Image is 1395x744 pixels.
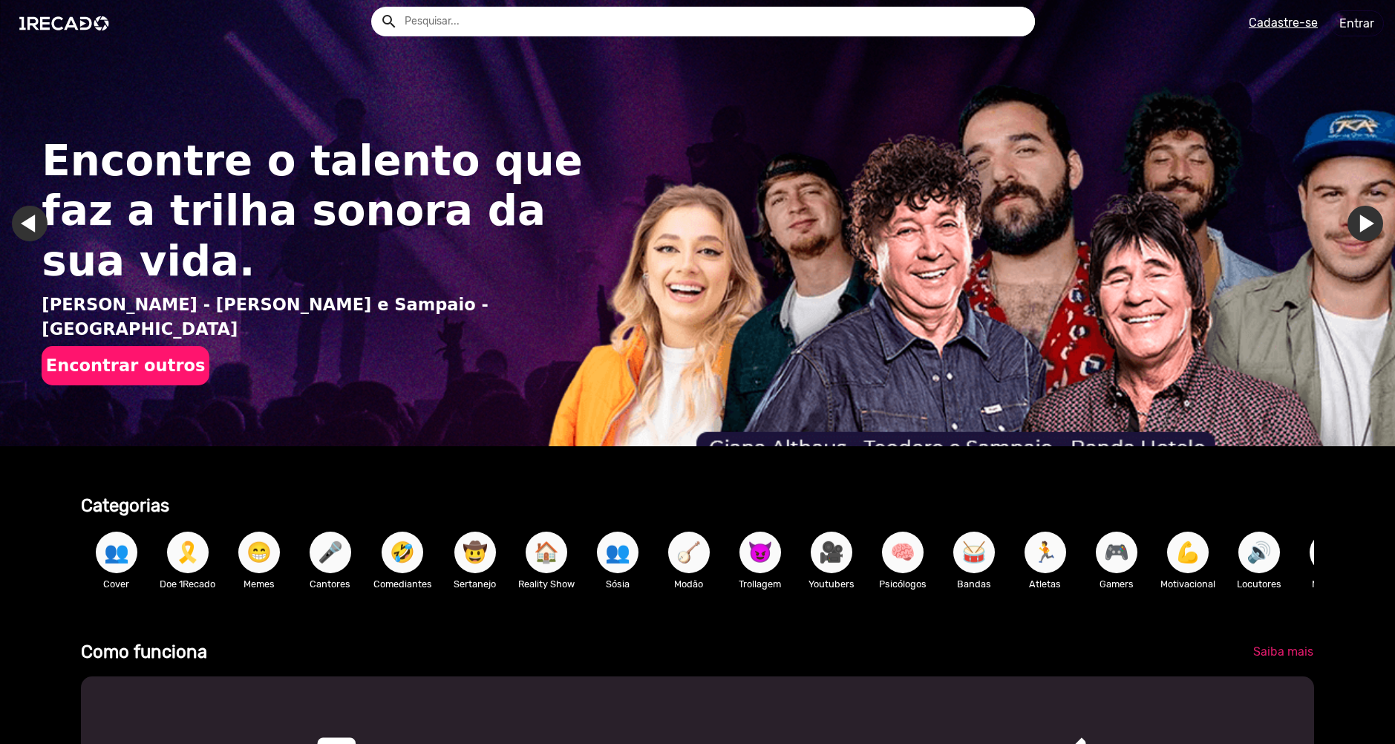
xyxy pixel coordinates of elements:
span: 🤣 [390,532,415,573]
button: 🏃 [1025,532,1066,573]
p: Atletas [1017,577,1074,591]
p: Doe 1Recado [160,577,216,591]
button: 🎗️ [167,532,209,573]
mat-icon: Example home icon [380,13,398,30]
span: 🧠 [890,532,915,573]
p: Bandas [946,577,1002,591]
button: 🧠 [882,532,924,573]
a: Saiba mais [1241,639,1325,665]
button: 🎮 [1096,532,1137,573]
p: Motivacional [1160,577,1216,591]
p: Trollagem [732,577,788,591]
button: 😁 [238,532,280,573]
button: Example home icon [375,7,401,33]
p: Modão [661,577,717,591]
button: 👥 [597,532,638,573]
p: Sósia [589,577,646,591]
p: Youtubers [803,577,860,591]
button: 🏠 [526,532,567,573]
span: 🔊 [1247,532,1272,573]
button: 🤠 [454,532,496,573]
input: Pesquisar... [393,7,1036,36]
button: 🥁 [953,532,995,573]
button: 😈 [739,532,781,573]
p: Cover [88,577,145,591]
span: 👥 [104,532,129,573]
button: 💪 [1167,532,1209,573]
a: Ir para o próximo slide [1347,206,1383,241]
b: Categorias [81,495,169,516]
span: 😈 [748,532,773,573]
button: 🪕 [668,532,710,573]
p: [PERSON_NAME] - [PERSON_NAME] e Sampaio - [GEOGRAPHIC_DATA] [42,293,600,343]
p: Sertanejo [447,577,503,591]
a: Ir para o último slide [12,206,48,241]
u: Cadastre-se [1249,16,1318,30]
p: Locutores [1231,577,1287,591]
p: Memes [231,577,287,591]
button: 🤣 [382,532,423,573]
span: 🏃 [1033,532,1058,573]
span: 😁 [246,532,272,573]
span: 🏠 [534,532,559,573]
p: Modelos [1302,577,1359,591]
p: Cantores [302,577,359,591]
button: 🔊 [1238,532,1280,573]
span: 🥁 [961,532,987,573]
p: Gamers [1088,577,1145,591]
b: Como funciona [81,642,207,662]
a: Entrar [1330,10,1384,36]
span: 💪 [1175,532,1200,573]
p: Comediantes [373,577,432,591]
button: 👥 [96,532,137,573]
h1: Encontre o talento que faz a trilha sonora da sua vida. [42,136,600,287]
button: 🎥 [811,532,852,573]
span: 🎮 [1104,532,1129,573]
span: 🎤 [318,532,343,573]
span: 🪕 [676,532,702,573]
span: 🎥 [819,532,844,573]
span: 👥 [605,532,630,573]
span: Saiba mais [1253,645,1313,659]
button: 🎤 [310,532,351,573]
span: 🤠 [463,532,488,573]
p: Reality Show [518,577,575,591]
span: 🎗️ [175,532,200,573]
p: Psicólogos [875,577,931,591]
button: Encontrar outros [42,346,209,385]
